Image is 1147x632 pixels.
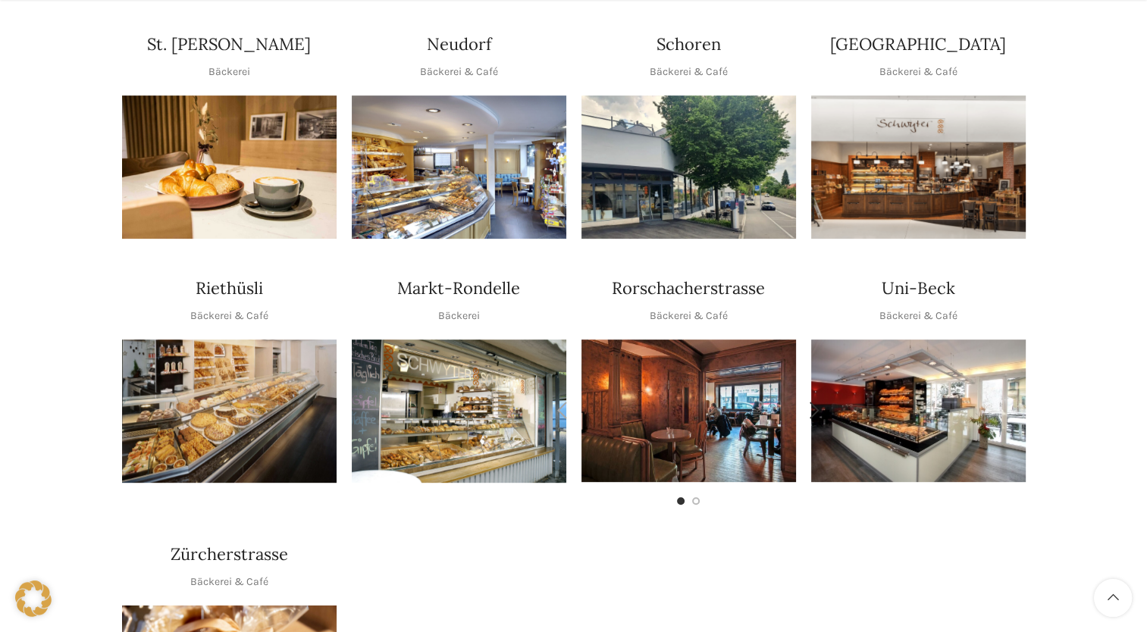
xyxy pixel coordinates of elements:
[581,339,796,482] img: Rorschacherstrasse
[352,95,566,239] img: Neudorf_1
[438,308,480,324] p: Bäckerei
[122,339,337,483] div: 1 / 1
[650,308,728,324] p: Bäckerei & Café
[650,64,728,80] p: Bäckerei & Café
[882,277,955,300] h4: Uni-Beck
[190,574,268,590] p: Bäckerei & Café
[171,543,288,566] h4: Zürcherstrasse
[879,308,957,324] p: Bäckerei & Café
[1094,579,1132,617] a: Scroll to top button
[427,33,491,56] h4: Neudorf
[397,277,520,300] h4: Markt-Rondelle
[122,339,337,483] img: Riethüsli-2
[196,277,263,300] h4: Riethüsli
[581,95,796,239] div: 1 / 1
[811,95,1026,239] img: Schwyter-1800x900
[657,33,721,56] h4: Schoren
[352,95,566,239] div: 1 / 1
[796,392,834,430] div: Next slide
[811,339,1026,482] div: 1 / 1
[830,33,1006,56] h4: [GEOGRAPHIC_DATA]
[581,95,796,239] img: 0842cc03-b884-43c1-a0c9-0889ef9087d6 copy
[122,95,337,239] img: schwyter-23
[208,64,250,80] p: Bäckerei
[122,95,337,239] div: 1 / 1
[677,497,685,505] li: Go to slide 1
[352,339,566,483] div: 1 / 1
[190,308,268,324] p: Bäckerei & Café
[811,95,1026,239] div: 1 / 1
[811,339,1026,482] img: rechts_09-1
[612,277,765,300] h4: Rorschacherstrasse
[544,392,581,430] div: Previous slide
[879,64,957,80] p: Bäckerei & Café
[147,33,311,56] h4: St. [PERSON_NAME]
[352,339,566,483] img: Rondelle_1
[692,497,700,505] li: Go to slide 2
[581,339,796,482] div: 1 / 2
[420,64,498,80] p: Bäckerei & Café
